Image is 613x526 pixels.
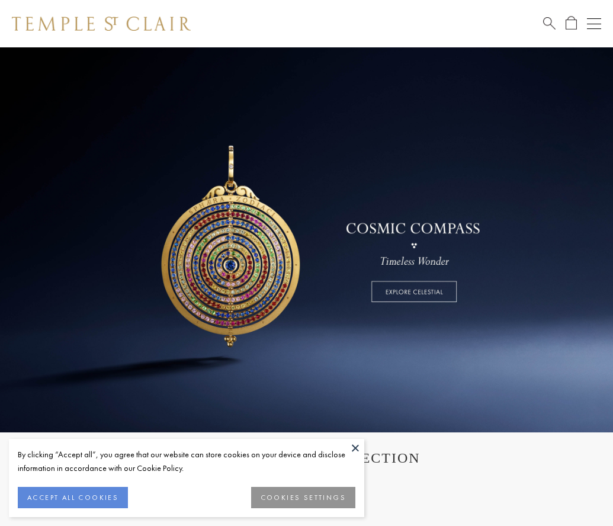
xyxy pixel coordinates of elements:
button: COOKIES SETTINGS [251,487,355,508]
div: By clicking “Accept all”, you agree that our website can store cookies on your device and disclos... [18,448,355,475]
a: Search [543,16,556,31]
button: ACCEPT ALL COOKIES [18,487,128,508]
button: Open navigation [587,17,601,31]
img: Temple St. Clair [12,17,191,31]
a: Open Shopping Bag [566,16,577,31]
